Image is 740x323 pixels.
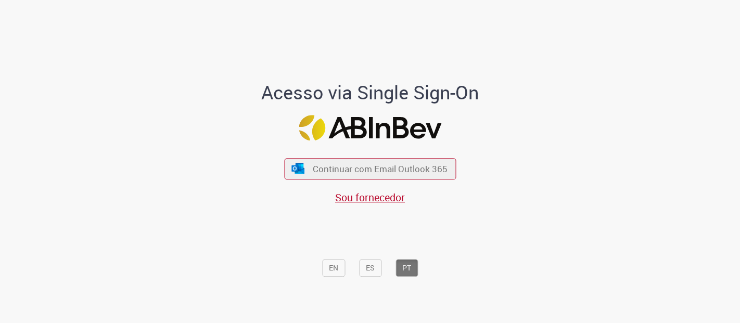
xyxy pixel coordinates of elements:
img: Logo ABInBev [299,115,441,141]
button: PT [395,259,418,277]
span: Continuar com Email Outlook 365 [313,163,448,175]
h1: Acesso via Single Sign-On [226,82,515,103]
button: ícone Azure/Microsoft 360 Continuar com Email Outlook 365 [284,158,456,179]
a: Sou fornecedor [335,190,405,204]
button: ES [359,259,381,277]
button: EN [322,259,345,277]
img: ícone Azure/Microsoft 360 [291,163,305,174]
